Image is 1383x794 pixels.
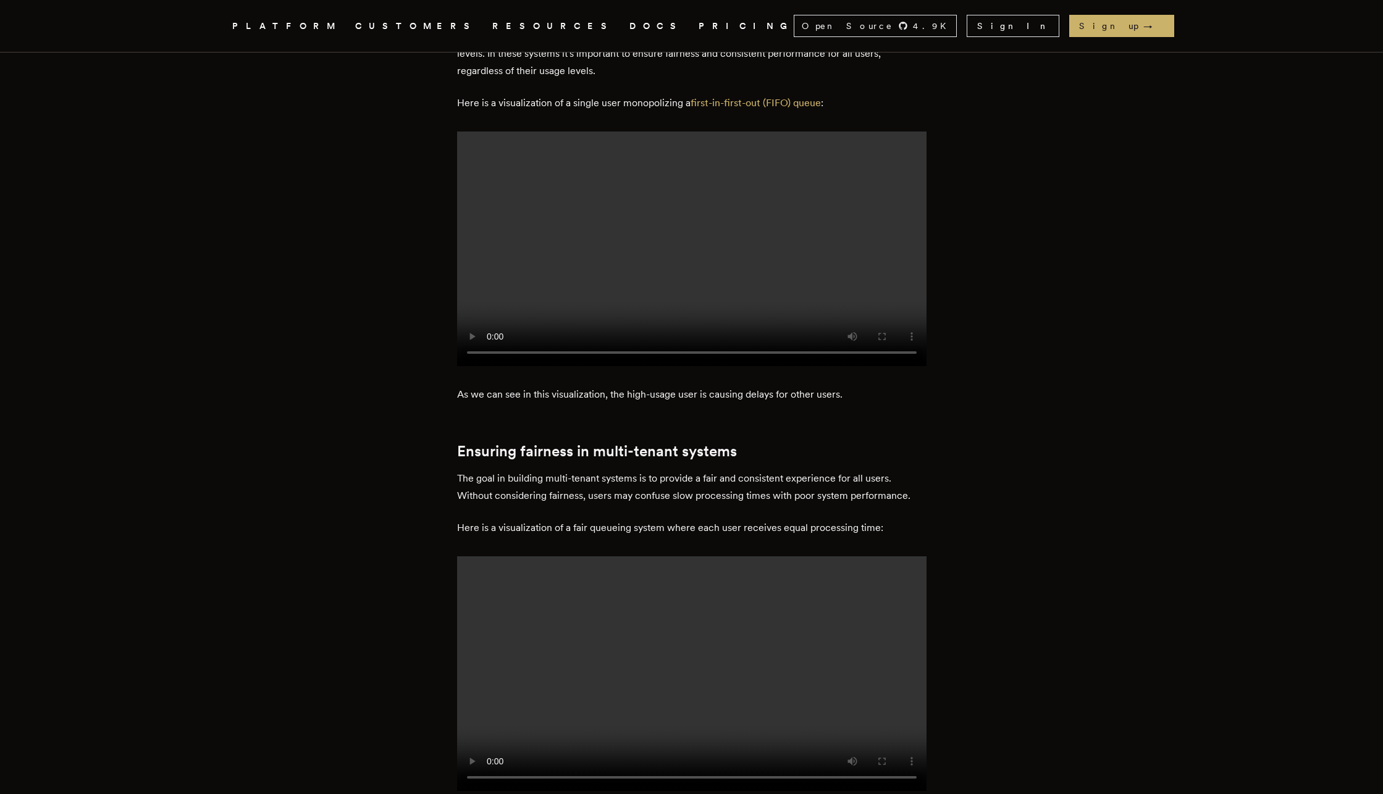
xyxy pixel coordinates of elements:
a: CUSTOMERS [355,19,477,34]
p: As we can see in this visualization, the high-usage user is causing delays for other users. [457,386,927,403]
a: Sign In [967,15,1059,37]
a: DOCS [629,19,684,34]
button: PLATFORM [232,19,340,34]
span: Open Source [802,20,893,32]
button: RESOURCES [492,19,615,34]
a: first-in-first-out (FIFO) queue [691,97,821,109]
a: PRICING [699,19,794,34]
span: → [1143,20,1164,32]
h2: Ensuring fairness in multi-tenant systems [457,443,927,460]
span: 4.9 K [913,20,954,32]
p: The goal in building multi-tenant systems is to provide a fair and consistent experience for all ... [457,470,927,504]
p: Here is a visualization of a single user monopolizing a : [457,94,927,112]
p: Here is a visualization of a fair queueing system where each user receives equal processing time: [457,519,927,537]
a: Sign up [1069,15,1174,37]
